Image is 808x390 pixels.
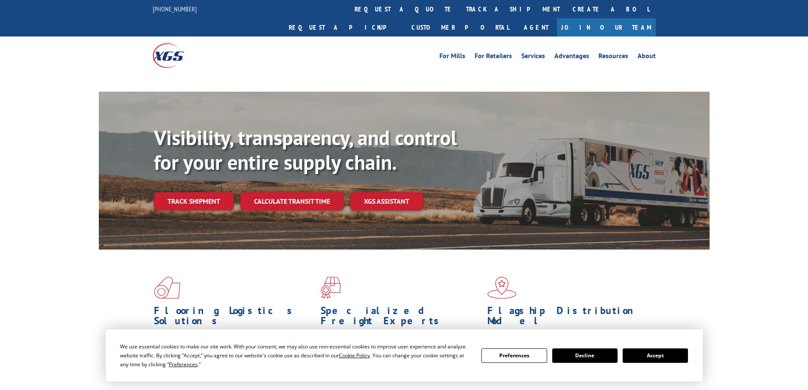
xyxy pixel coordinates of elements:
[350,192,423,210] a: XGS ASSISTANT
[637,53,656,62] a: About
[339,352,370,359] span: Cookie Policy
[282,18,405,36] a: Request a pickup
[154,124,457,175] b: Visibility, transparency, and control for your entire supply chain.
[487,277,517,299] img: xgs-icon-flagship-distribution-model-red
[321,277,341,299] img: xgs-icon-focused-on-flooring-red
[515,18,557,36] a: Agent
[554,53,589,62] a: Advantages
[521,53,545,62] a: Services
[120,342,471,369] div: We use essential cookies to make our site work. With your consent, we may also use non-essential ...
[481,348,547,363] button: Preferences
[475,53,512,62] a: For Retailers
[623,348,688,363] button: Accept
[154,306,314,330] h1: Flooring Logistics Solutions
[240,192,344,210] a: Calculate transit time
[487,306,648,330] h1: Flagship Distribution Model
[405,18,515,36] a: Customer Portal
[153,5,197,13] a: [PHONE_NUMBER]
[154,192,234,210] a: Track shipment
[557,18,656,36] a: Join Our Team
[598,53,628,62] a: Resources
[154,277,180,299] img: xgs-icon-total-supply-chain-intelligence-red
[552,348,618,363] button: Decline
[169,361,198,368] span: Preferences
[321,306,481,330] h1: Specialized Freight Experts
[106,329,703,382] div: Cookie Consent Prompt
[439,53,465,62] a: For Mills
